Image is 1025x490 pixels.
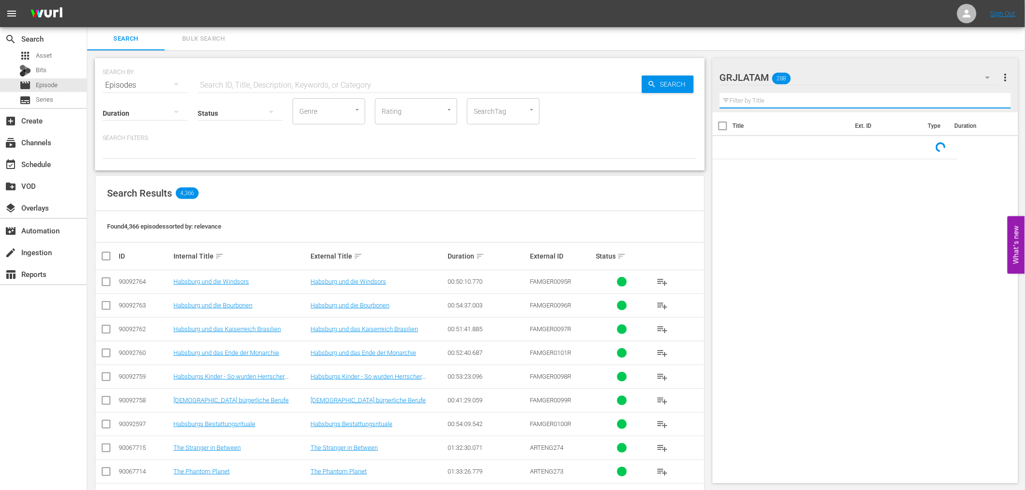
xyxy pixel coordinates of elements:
[656,276,668,288] span: playlist_add
[448,278,527,285] div: 00:50:10.770
[530,349,571,356] span: FAMGER0101R
[448,444,527,451] div: 01:32:30.071
[119,373,171,380] div: 90092759
[311,444,378,451] a: The Stranger in Between
[5,159,16,170] span: Schedule
[36,80,58,90] span: Episode
[19,50,31,61] span: Asset
[651,294,674,317] button: playlist_add
[656,442,668,454] span: playlist_add
[173,278,249,285] a: Habsburg und die Windsors
[119,252,171,260] div: ID
[311,397,426,404] a: [DEMOGRAPHIC_DATA] bürgerliche Berufe
[23,2,70,25] img: ans4CAIJ8jUAAAAAAAAAAAAAAAAAAAAAAAAgQb4GAAAAAAAAAAAAAAAAAAAAAAAAJMjXAAAAAAAAAAAAAAAAAAAAAAAAgAT5G...
[651,341,674,365] button: playlist_add
[720,64,1000,91] div: GRJLATAM
[5,181,16,192] span: VOD
[448,302,527,309] div: 00:54:37.003
[656,395,668,406] span: playlist_add
[103,134,697,142] p: Search Filters:
[476,252,484,260] span: sort
[922,112,948,139] th: Type
[119,420,171,428] div: 90092597
[173,250,308,262] div: Internal Title
[173,325,281,333] a: Habsburg und das Kaiserreich Brasilien
[5,137,16,149] span: Channels
[651,413,674,436] button: playlist_add
[656,300,668,311] span: playlist_add
[448,373,527,380] div: 00:53:23.096
[311,302,389,309] a: Habsburg und die Bourbonen
[530,420,571,428] span: FAMGER0100R
[651,389,674,412] button: playlist_add
[948,112,1007,139] th: Duration
[176,187,199,199] span: 4,366
[530,278,571,285] span: FAMGER0095R
[530,468,563,475] span: ARTENG273
[5,202,16,214] span: Overlays
[445,105,454,114] button: Open
[354,252,362,260] span: sort
[999,66,1011,89] button: more_vert
[93,33,159,45] span: Search
[171,33,236,45] span: Bulk Search
[617,252,626,260] span: sort
[656,371,668,383] span: playlist_add
[107,223,221,230] span: Found 4,366 episodes sorted by: relevance
[311,468,367,475] a: The Phantom Planet
[651,318,674,341] button: playlist_add
[448,325,527,333] div: 00:51:41.885
[173,349,279,356] a: Habsburg und das Ende der Monarchie
[119,349,171,356] div: 90092760
[119,302,171,309] div: 90092763
[530,373,571,380] span: FAMGER0098R
[173,468,230,475] a: The Phantom Planet
[19,79,31,91] span: Episode
[5,269,16,280] span: Reports
[103,72,188,99] div: Episodes
[527,105,536,114] button: Open
[119,397,171,404] div: 90092758
[6,8,17,19] span: menu
[733,112,850,139] th: Title
[19,65,31,77] div: Bits
[5,33,16,45] span: Search
[36,95,53,105] span: Series
[1008,216,1025,274] button: Open Feedback Widget
[596,250,648,262] div: Status
[119,468,171,475] div: 90067714
[448,349,527,356] div: 00:52:40.687
[656,76,694,93] span: Search
[311,278,386,285] a: Habsburg und die Windsors
[656,418,668,430] span: playlist_add
[530,397,571,404] span: FAMGER0099R
[173,302,252,309] a: Habsburg und die Bourbonen
[5,225,16,237] span: Automation
[311,373,426,387] a: Habsburgs Kinder - So wurden Herrscher erzogen
[448,468,527,475] div: 01:33:26.779
[173,444,241,451] a: The Stranger in Between
[530,444,563,451] span: ARTENG274
[448,250,527,262] div: Duration
[530,302,571,309] span: FAMGER0096R
[530,252,593,260] div: External ID
[36,51,52,61] span: Asset
[311,349,416,356] a: Habsburg und das Ende der Monarchie
[999,72,1011,83] span: more_vert
[173,373,289,387] a: Habsburgs Kinder - So wurden Herrscher erzogen
[651,270,674,293] button: playlist_add
[19,94,31,106] span: Series
[119,325,171,333] div: 90092762
[651,460,674,483] button: playlist_add
[642,76,694,93] button: Search
[311,325,418,333] a: Habsburg und das Kaiserreich Brasilien
[311,250,445,262] div: External Title
[991,10,1016,17] a: Sign Out
[215,252,224,260] span: sort
[311,420,392,428] a: Habsburgs Bestattungsrituale
[656,466,668,477] span: playlist_add
[119,444,171,451] div: 90067715
[353,105,362,114] button: Open
[107,187,172,199] span: Search Results
[656,323,668,335] span: playlist_add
